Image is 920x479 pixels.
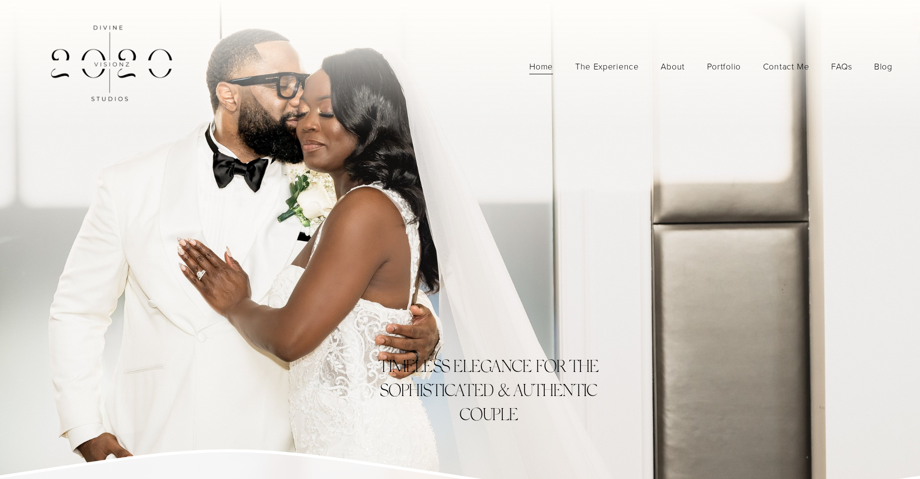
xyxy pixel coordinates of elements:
a: FAQs [831,58,852,75]
a: Home [529,58,553,75]
a: folder dropdown [763,58,809,75]
a: About [661,58,685,75]
a: The Experience [575,58,639,75]
img: Divine 20/20 Visionz Studios [28,1,192,132]
span: Portfolio [707,59,741,74]
a: Blog [874,58,892,75]
span: TIMELESS ELEGANCE FOR THE SOPHISTICATED & AUTHENTIC COUPLE [378,359,602,425]
a: folder dropdown [707,58,741,75]
span: Contact Me [763,59,809,74]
